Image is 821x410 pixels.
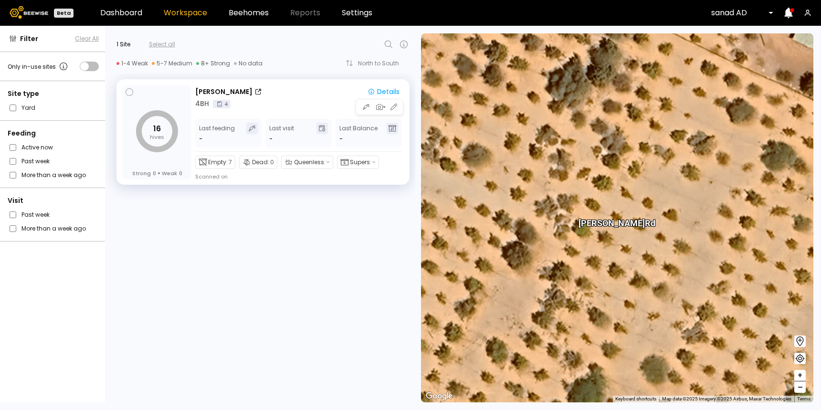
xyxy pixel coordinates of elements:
div: Scanned on [195,173,228,180]
img: Beewise logo [10,6,48,19]
div: Feeding [8,128,99,138]
a: Open this area in Google Maps (opens a new window) [423,390,455,402]
button: Clear All [75,34,99,43]
div: Beta [54,9,74,18]
div: [PERSON_NAME] [195,87,253,97]
label: More than a week ago [21,170,86,180]
span: Filter [20,34,38,44]
a: Dashboard [100,9,142,17]
span: + [797,369,803,381]
span: - [372,158,376,167]
div: 4 BH [195,99,209,109]
div: 1 Site [116,40,130,49]
span: – [798,381,803,393]
span: 0 [270,158,274,167]
label: Past week [21,156,50,166]
div: Last visit [269,123,294,144]
div: Last Balance [339,123,378,144]
tspan: hives [150,133,164,141]
div: Queenless: [281,156,333,169]
button: + [794,370,806,381]
div: Visit [8,196,99,206]
div: 5-7 Medium [152,60,192,67]
div: No data [234,60,263,67]
div: Site type [8,89,99,99]
span: 0 [179,170,182,177]
tspan: 16 [153,123,161,134]
div: Dead: [239,156,277,169]
span: 0 [153,170,156,177]
div: [PERSON_NAME] Rd [579,208,655,228]
div: 8+ Strong [196,60,230,67]
div: - [269,134,273,144]
div: - [199,134,203,144]
label: Yard [21,103,35,113]
div: North to South [358,61,406,66]
div: Only in-use sites [8,61,69,72]
button: Details [364,86,403,97]
span: 7 [229,158,232,167]
div: 1-4 Weak [116,60,148,67]
div: Strong Weak [132,170,182,177]
a: Settings [342,9,372,17]
div: Last feeding [199,123,235,144]
div: 4 [213,100,231,108]
span: - [326,158,330,167]
span: Map data ©2025 Imagery ©2025 Airbus, Maxar Technologies [662,396,791,401]
div: Details [368,87,400,96]
div: Empty: [195,156,235,169]
a: Terms (opens in new tab) [797,396,810,401]
div: Supers: [337,156,379,169]
span: Reports [290,9,320,17]
button: – [794,381,806,393]
a: Beehomes [229,9,269,17]
img: Google [423,390,455,402]
label: Active now [21,142,53,152]
span: - [339,134,343,144]
label: Past week [21,210,50,220]
label: More than a week ago [21,223,86,233]
button: Keyboard shortcuts [615,396,656,402]
div: Select all [149,40,175,49]
a: Workspace [164,9,207,17]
